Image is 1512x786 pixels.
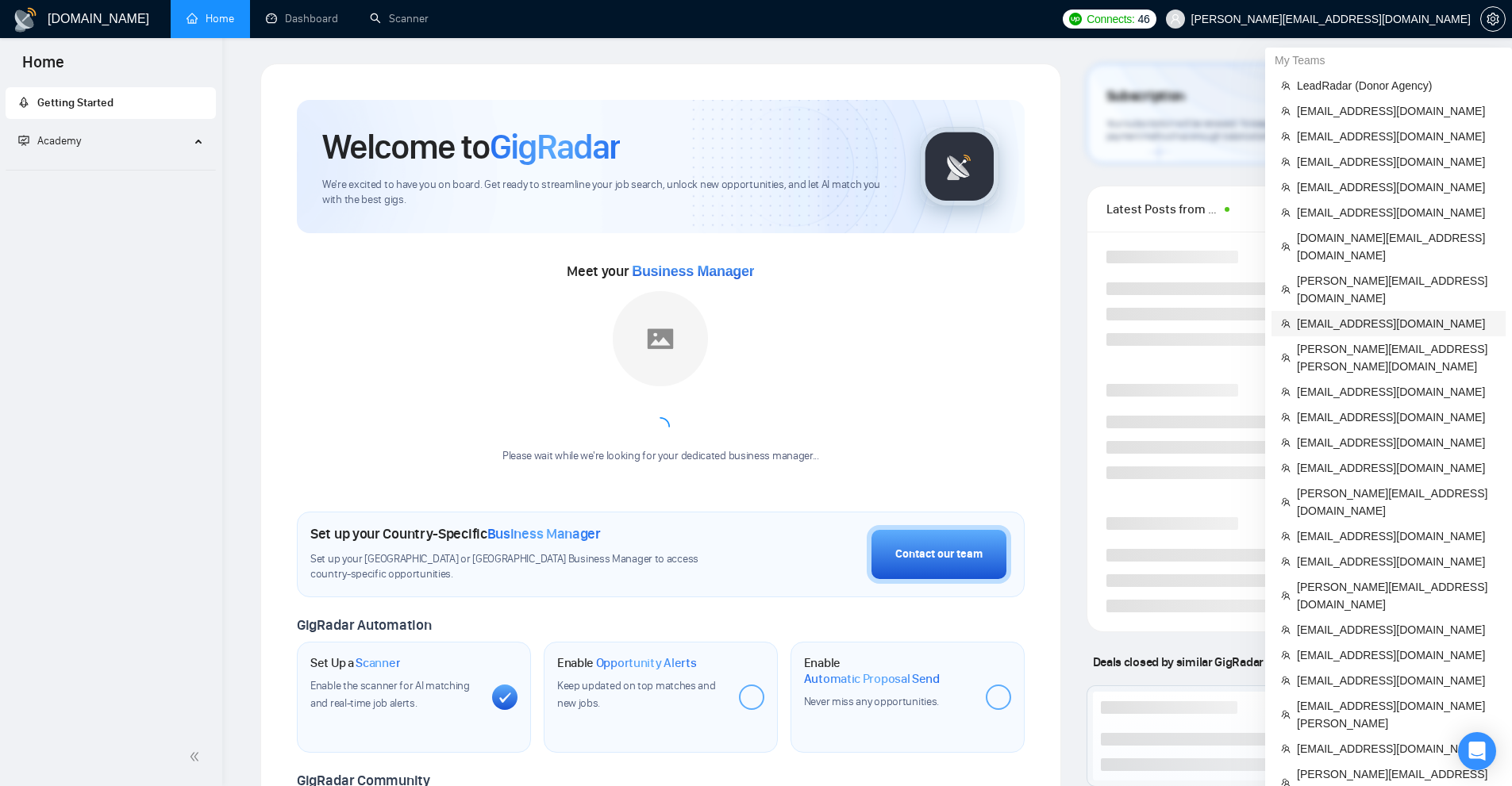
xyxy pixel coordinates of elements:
[1281,242,1291,251] span: team
[322,178,895,208] span: We're excited to have you on board. Get ready to streamline your job search, unlock new opportuni...
[1297,153,1496,171] span: [EMAIL_ADDRESS][DOMAIN_NAME]
[10,51,77,84] span: Home
[1069,13,1082,25] img: upwork-logo.png
[1281,132,1291,141] span: team
[1297,434,1496,451] span: [EMAIL_ADDRESS][DOMAIN_NAME]
[1297,178,1496,196] span: [EMAIL_ADDRESS][DOMAIN_NAME]
[1297,229,1496,264] span: [DOMAIN_NAME][EMAIL_ADDRESS][DOMAIN_NAME]
[6,163,216,174] li: Academy Homepage
[18,134,81,148] span: Academy
[493,449,829,464] div: Please wait while we're looking for your dedicated business manager...
[1281,557,1291,566] span: team
[1281,208,1291,217] span: team
[1106,117,1430,143] span: Your subscription will be renewed. To keep things running smoothly, make sure your payment method...
[1281,650,1291,660] span: team
[920,127,999,206] img: gigradar-logo.png
[1265,48,1512,73] div: My Teams
[1297,459,1496,477] span: [EMAIL_ADDRESS][DOMAIN_NAME]
[1281,285,1291,294] span: team
[37,134,81,148] span: Academy
[1281,353,1291,362] span: team
[1281,81,1291,90] span: team
[1297,315,1496,332] span: [EMAIL_ADDRESS][DOMAIN_NAME]
[18,97,29,108] span: rocket
[1297,128,1496,145] span: [EMAIL_ADDRESS][DOMAIN_NAME]
[1281,744,1291,753] span: team
[356,655,400,671] span: Scanner
[322,125,620,168] h1: Welcome to
[1297,408,1496,426] span: [EMAIL_ADDRESS][DOMAIN_NAME]
[187,12,234,25] a: homeHome
[1087,648,1302,676] span: Deals closed by similar GigRadar users
[37,96,113,109] span: Getting Started
[1281,412,1291,422] span: team
[1281,438,1291,447] span: team
[310,655,400,671] h1: Set Up a
[1281,319,1291,328] span: team
[557,655,697,671] h1: Enable
[1297,102,1496,120] span: [EMAIL_ADDRESS][DOMAIN_NAME]
[1297,646,1496,664] span: [EMAIL_ADDRESS][DOMAIN_NAME]
[1106,199,1220,219] span: Latest Posts from the GigRadar Community
[1297,383,1496,401] span: [EMAIL_ADDRESS][DOMAIN_NAME]
[1481,13,1505,25] span: setting
[1297,553,1496,570] span: [EMAIL_ADDRESS][DOMAIN_NAME]
[487,525,601,543] span: Business Manager
[596,655,697,671] span: Opportunity Alerts
[1297,527,1496,545] span: [EMAIL_ADDRESS][DOMAIN_NAME]
[310,679,470,710] span: Enable the scanner for AI matching and real-time job alerts.
[1281,387,1291,397] span: team
[895,546,983,563] div: Contact our team
[1106,83,1185,110] span: Subscription
[1281,710,1291,719] span: team
[1281,463,1291,473] span: team
[804,655,973,686] h1: Enable
[1297,621,1496,638] span: [EMAIL_ADDRESS][DOMAIN_NAME]
[490,125,620,168] span: GigRadar
[1458,732,1496,770] div: Open Intercom Messenger
[1480,13,1506,25] a: setting
[1281,531,1291,541] span: team
[189,749,205,765] span: double-left
[18,135,29,146] span: fund-projection-screen
[867,525,1011,584] button: Contact our team
[1281,182,1291,192] span: team
[266,12,338,25] a: dashboardDashboard
[1281,625,1291,635] span: team
[310,552,731,582] span: Set up your [GEOGRAPHIC_DATA] or [GEOGRAPHIC_DATA] Business Manager to access country-specific op...
[1480,6,1506,32] button: setting
[1297,77,1496,94] span: LeadRadar (Donor Agency)
[6,87,216,119] li: Getting Started
[804,671,940,687] span: Automatic Proposal Send
[1087,10,1134,28] span: Connects:
[1297,340,1496,375] span: [PERSON_NAME][EMAIL_ADDRESS][PERSON_NAME][DOMAIN_NAME]
[1170,13,1181,25] span: user
[613,291,708,386] img: placeholder.png
[1297,272,1496,307] span: [PERSON_NAME][EMAIL_ADDRESS][DOMAIN_NAME]
[632,263,754,279] span: Business Manager
[297,616,431,634] span: GigRadar Automation
[1297,697,1496,732] span: [EMAIL_ADDRESS][DOMAIN_NAME][PERSON_NAME]
[648,414,674,440] span: loading
[557,679,716,710] span: Keep updated on top matches and new jobs.
[1281,591,1291,600] span: team
[567,263,754,280] span: Meet your
[1297,578,1496,613] span: [PERSON_NAME][EMAIL_ADDRESS][DOMAIN_NAME]
[1297,672,1496,689] span: [EMAIL_ADDRESS][DOMAIN_NAME]
[1297,204,1496,221] span: [EMAIL_ADDRESS][DOMAIN_NAME]
[1281,676,1291,685] span: team
[13,7,38,33] img: logo
[1281,106,1291,116] span: team
[804,695,939,708] span: Never miss any opportunities.
[1281,157,1291,167] span: team
[370,12,429,25] a: searchScanner
[1138,10,1150,28] span: 46
[1297,485,1496,520] span: [PERSON_NAME][EMAIL_ADDRESS][DOMAIN_NAME]
[310,525,601,543] h1: Set up your Country-Specific
[1281,497,1291,507] span: team
[1297,740,1496,757] span: [EMAIL_ADDRESS][DOMAIN_NAME]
